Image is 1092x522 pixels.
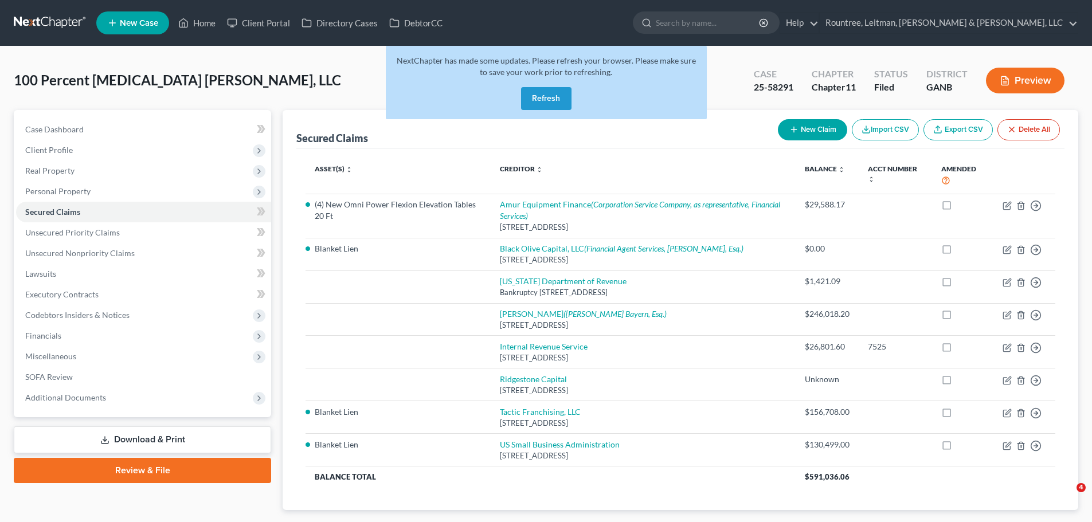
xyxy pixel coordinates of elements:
div: $156,708.00 [805,406,850,418]
div: $130,499.00 [805,439,850,450]
span: Unsecured Nonpriority Claims [25,248,135,258]
i: (Corporation Service Company, as representative, Financial Services) [500,199,780,221]
span: 4 [1077,483,1086,492]
li: (4) New Omni Power Flexion Elevation Tables 20 Ft [315,199,482,222]
div: [STREET_ADDRESS] [500,450,786,461]
i: unfold_more [838,166,845,173]
span: Personal Property [25,186,91,196]
div: Secured Claims [296,131,368,145]
div: Unknown [805,374,850,385]
div: $1,421.09 [805,276,850,287]
button: Import CSV [852,119,919,140]
th: Amended [932,158,993,194]
a: Help [780,13,819,33]
div: Filed [874,81,908,94]
span: SOFA Review [25,372,73,382]
div: [STREET_ADDRESS] [500,222,786,233]
div: $246,018.20 [805,308,850,320]
button: Delete All [997,119,1060,140]
a: Secured Claims [16,202,271,222]
a: Creditor unfold_more [500,164,543,173]
a: Download & Print [14,426,271,453]
span: Executory Contracts [25,289,99,299]
div: [STREET_ADDRESS] [500,418,786,429]
a: Balance unfold_more [805,164,845,173]
span: Secured Claims [25,207,80,217]
div: Case [754,68,793,81]
div: [STREET_ADDRESS] [500,352,786,363]
a: Asset(s) unfold_more [315,164,353,173]
span: New Case [120,19,158,28]
i: ([PERSON_NAME] Bayern, Esq.) [563,309,667,319]
a: Unsecured Priority Claims [16,222,271,243]
a: Tactic Franchising, LLC [500,407,581,417]
div: GANB [926,81,968,94]
a: Executory Contracts [16,284,271,305]
a: Review & File [14,458,271,483]
a: Unsecured Nonpriority Claims [16,243,271,264]
div: [STREET_ADDRESS] [500,320,786,331]
div: Chapter [812,68,856,81]
span: Miscellaneous [25,351,76,361]
a: Home [173,13,221,33]
span: Real Property [25,166,75,175]
a: Rountree, Leitman, [PERSON_NAME] & [PERSON_NAME], LLC [820,13,1078,33]
span: Client Profile [25,145,73,155]
i: unfold_more [536,166,543,173]
th: Balance Total [306,466,796,487]
i: unfold_more [346,166,353,173]
div: Bankruptcy [STREET_ADDRESS] [500,287,786,298]
div: $29,588.17 [805,199,850,210]
a: Internal Revenue Service [500,342,588,351]
a: [PERSON_NAME]([PERSON_NAME] Bayern, Esq.) [500,309,667,319]
span: Case Dashboard [25,124,84,134]
i: unfold_more [868,176,875,183]
button: New Claim [778,119,847,140]
a: Amur Equipment Finance(Corporation Service Company, as representative, Financial Services) [500,199,780,221]
span: Additional Documents [25,393,106,402]
span: 100 Percent [MEDICAL_DATA] [PERSON_NAME], LLC [14,72,341,88]
a: [US_STATE] Department of Revenue [500,276,627,286]
span: Unsecured Priority Claims [25,227,120,237]
a: Acct Number unfold_more [868,164,917,183]
div: 7525 [868,341,922,352]
li: Blanket Lien [315,243,482,254]
a: SOFA Review [16,367,271,387]
a: Case Dashboard [16,119,271,140]
a: Export CSV [923,119,993,140]
div: Status [874,68,908,81]
span: NextChapter has made some updates. Please refresh your browser. Please make sure to save your wor... [397,56,696,77]
span: 11 [846,81,856,92]
div: [STREET_ADDRESS] [500,254,786,265]
li: Blanket Lien [315,406,482,418]
div: District [926,68,968,81]
span: Codebtors Insiders & Notices [25,310,130,320]
a: Black Olive Capital, LLC(Financial Agent Services, [PERSON_NAME], Esq.) [500,244,743,253]
span: Lawsuits [25,269,56,278]
a: Lawsuits [16,264,271,284]
li: Blanket Lien [315,439,482,450]
i: (Financial Agent Services, [PERSON_NAME], Esq.) [584,244,743,253]
a: DebtorCC [383,13,448,33]
span: Financials [25,331,61,340]
div: $26,801.60 [805,341,850,352]
a: Ridgestone Capital [500,374,567,384]
iframe: Intercom live chat [1053,483,1081,511]
button: Preview [986,68,1064,93]
span: $591,036.06 [805,472,850,481]
div: Chapter [812,81,856,94]
a: Directory Cases [296,13,383,33]
a: Client Portal [221,13,296,33]
div: [STREET_ADDRESS] [500,385,786,396]
a: US Small Business Administration [500,439,620,449]
div: $0.00 [805,243,850,254]
div: 25-58291 [754,81,793,94]
button: Refresh [521,87,572,110]
input: Search by name... [656,12,761,33]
